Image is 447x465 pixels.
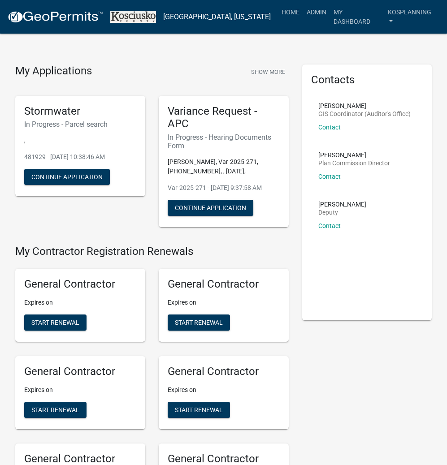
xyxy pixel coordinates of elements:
p: Expires on [168,385,280,395]
p: Expires on [168,298,280,307]
p: , [24,136,136,145]
span: Start Renewal [175,319,223,326]
a: Home [278,4,303,21]
a: Contact [318,124,341,131]
button: Start Renewal [24,314,87,331]
h6: In Progress - Hearing Documents Form [168,133,280,150]
h5: Contacts [311,73,423,86]
a: Contact [318,222,341,229]
a: My Dashboard [330,4,384,30]
button: Start Renewal [168,314,230,331]
button: Continue Application [168,200,253,216]
a: Contact [318,173,341,180]
p: Deputy [318,209,366,215]
h5: General Contractor [24,365,136,378]
h5: Variance Request - APC [168,105,280,131]
a: Admin [303,4,330,21]
p: GIS Coordinator (Auditor's Office) [318,111,411,117]
p: 481929 - [DATE] 10:38:46 AM [24,152,136,162]
p: Var-2025-271 - [DATE] 9:37:58 AM [168,183,280,193]
p: Expires on [24,298,136,307]
p: [PERSON_NAME] [318,152,390,158]
span: Start Renewal [31,319,79,326]
h5: General Contractor [168,278,280,291]
h4: My Contractor Registration Renewals [15,245,289,258]
button: Show More [247,65,289,79]
button: Start Renewal [168,402,230,418]
img: Kosciusko County, Indiana [110,11,156,23]
p: [PERSON_NAME] [318,201,366,207]
button: Start Renewal [24,402,87,418]
p: [PERSON_NAME] [318,103,411,109]
h6: In Progress - Parcel search [24,120,136,129]
h5: Stormwater [24,105,136,118]
h5: General Contractor [168,365,280,378]
h4: My Applications [15,65,92,78]
p: [PERSON_NAME], Var-2025-271, [PHONE_NUMBER], , [DATE], [168,157,280,176]
p: Plan Commission Director [318,160,390,166]
h5: General Contractor [24,278,136,291]
button: Continue Application [24,169,110,185]
p: Expires on [24,385,136,395]
span: Start Renewal [31,406,79,413]
a: kosplanning [384,4,440,30]
a: [GEOGRAPHIC_DATA], [US_STATE] [163,9,271,25]
span: Start Renewal [175,406,223,413]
